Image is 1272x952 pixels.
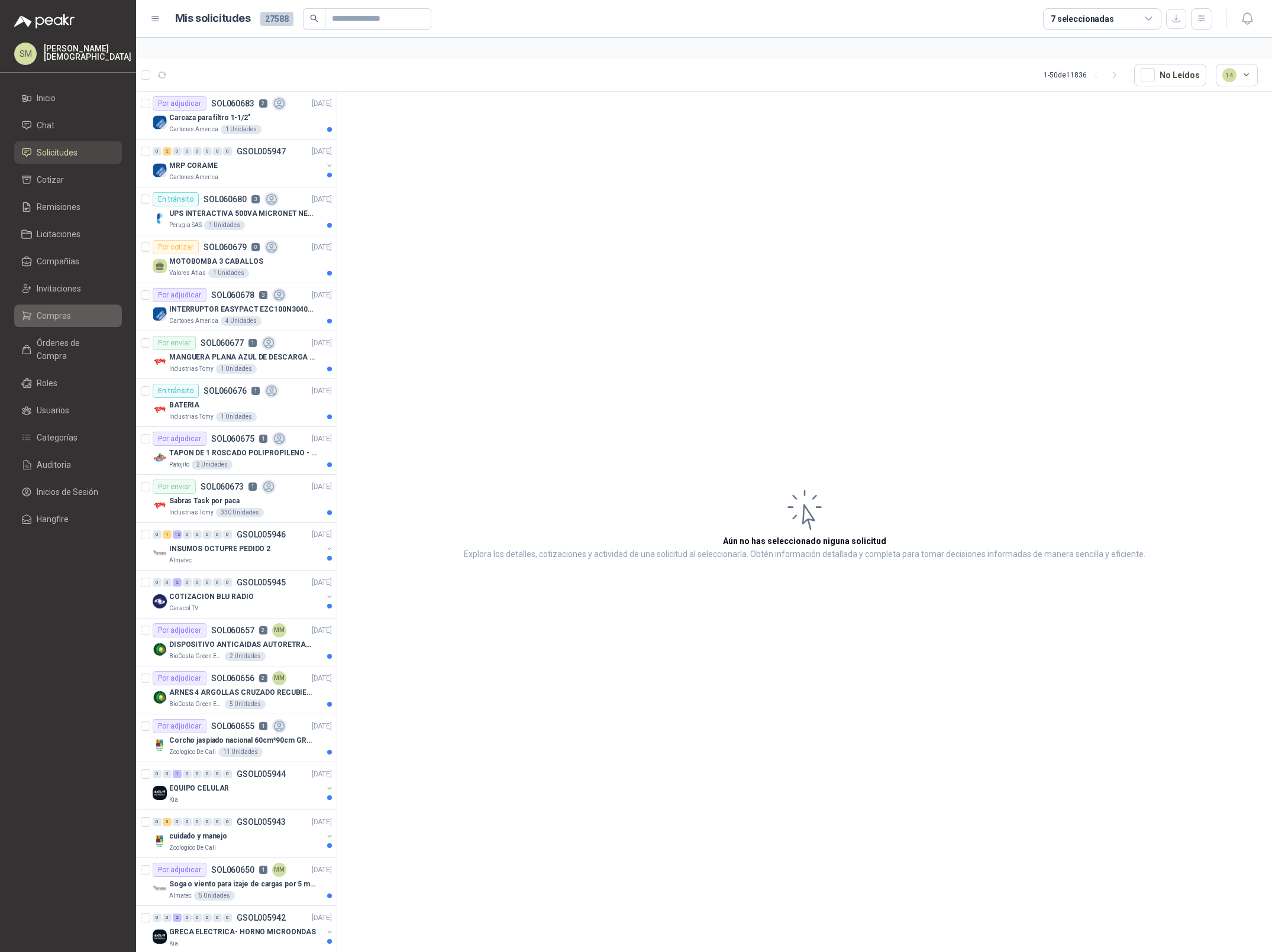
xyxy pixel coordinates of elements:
[14,87,122,109] a: Inicio
[153,882,167,896] img: Company Logo
[136,475,337,523] a: Por enviarSOL0606731[DATE] Company LogoSabras Task por pacaIndustrias Tomy330 Unidades
[153,578,162,587] div: 0
[203,147,212,156] div: 0
[259,866,267,874] p: 1
[136,187,337,235] a: En tránsitoSOL0606803[DATE] Company LogoUPS INTERACTIVA 500VA MICRONET NEGRA MARCA: POWEST NICOMA...
[153,575,334,613] a: 0 0 2 0 0 0 0 0 GSOL005945[DATE] Company LogoCOTIZACION BLU RADIOCaracol TV
[169,208,317,219] p: UPS INTERACTIVA 500VA MICRONET NEGRA MARCA: POWEST NICOMAR
[259,291,267,299] p: 3
[169,639,317,650] p: DISPOSITIVO ANTICAIDAS AUTORETRACTIL
[213,147,222,156] div: 0
[211,674,254,682] p: SOL060656
[312,433,332,445] p: [DATE]
[169,556,192,565] p: Almatec
[37,485,98,498] span: Inicios de Sesión
[208,268,249,278] div: 1 Unidades
[14,250,122,273] a: Compañías
[153,307,167,321] img: Company Logo
[136,714,337,762] a: Por adjudicarSOL0606551[DATE] Company LogoCorcho jaspiado nacional 60cm*90cm GROSOR 8MMZoologico ...
[169,448,317,459] p: TAPON DE 1 ROSCADO POLIPROPILENO - HEMBRA NPT
[312,242,332,253] p: [DATE]
[312,386,332,397] p: [DATE]
[153,355,167,369] img: Company Logo
[153,147,162,156] div: 0
[169,221,202,230] p: Perugia SAS
[213,914,222,922] div: 0
[169,364,214,374] p: Industrias Tomy
[204,195,247,203] p: SOL060680
[153,211,167,225] img: Company Logo
[153,240,199,254] div: Por cotizar
[14,141,122,164] a: Solicitudes
[37,92,56,105] span: Inicio
[169,125,218,134] p: Cartones America
[175,10,251,27] h1: Mis solicitudes
[169,687,317,698] p: ARNES 4 ARGOLLAS CRUZADO RECUBIERTO PVC
[153,834,167,848] img: Company Logo
[37,119,54,132] span: Chat
[173,914,182,922] div: 2
[216,412,257,422] div: 1 Unidades
[173,530,182,539] div: 12
[153,671,206,685] div: Por adjudicar
[153,530,162,539] div: 0
[14,426,122,449] a: Categorías
[14,332,122,367] a: Órdenes de Compra
[201,483,244,491] p: SOL060673
[153,623,206,637] div: Por adjudicar
[183,818,192,826] div: 0
[1134,64,1206,86] button: No Leídos
[136,427,337,475] a: Por adjudicarSOL0606751[DATE] Company LogoTAPON DE 1 ROSCADO POLIPROPILENO - HEMBRA NPTPatojito2 ...
[153,403,167,417] img: Company Logo
[169,160,218,171] p: MRP CORAME
[223,818,232,826] div: 0
[211,722,254,730] p: SOL060655
[169,652,222,661] p: BioCosta Green Energy S.A.S
[272,623,286,637] div: MM
[173,818,182,826] div: 0
[204,221,245,230] div: 1 Unidades
[216,508,264,517] div: 330 Unidades
[194,891,235,901] div: 5 Unidades
[153,288,206,302] div: Por adjudicar
[169,304,317,315] p: INTERRUPTOR EASYPACT EZC100N3040C 40AMP 25K [PERSON_NAME]
[193,770,202,778] div: 0
[312,577,332,588] p: [DATE]
[1051,12,1114,25] div: 7 seleccionadas
[259,674,267,682] p: 2
[153,115,167,129] img: Company Logo
[259,435,267,443] p: 1
[211,99,254,108] p: SOL060683
[193,914,202,922] div: 0
[169,496,240,507] p: Sabras Task por paca
[1216,64,1258,86] button: 14
[213,530,222,539] div: 0
[153,690,167,704] img: Company Logo
[183,147,192,156] div: 0
[163,147,172,156] div: 2
[312,817,332,828] p: [DATE]
[169,700,222,709] p: BioCosta Green Energy S.A.S
[169,735,317,746] p: Corcho jaspiado nacional 60cm*90cm GROSOR 8MM
[14,508,122,530] a: Hangfire
[312,194,332,205] p: [DATE]
[153,786,167,800] img: Company Logo
[136,666,337,714] a: Por adjudicarSOL0606562MM[DATE] Company LogoARNES 4 ARGOLLAS CRUZADO RECUBIERTO PVCBioCosta Green...
[153,144,334,182] a: 0 2 0 0 0 0 0 0 GSOL005947[DATE] Company LogoMRP CORAMECartones America
[169,783,229,794] p: EQUIPO CELULAR
[216,364,257,374] div: 1 Unidades
[37,200,80,213] span: Remisiones
[44,44,131,61] p: [PERSON_NAME] [DEMOGRAPHIC_DATA]
[14,223,122,245] a: Licitaciones
[237,770,286,778] p: GSOL005944
[211,866,254,874] p: SOL060650
[1044,66,1125,85] div: 1 - 50 de 11836
[312,529,332,540] p: [DATE]
[153,770,162,778] div: 0
[136,331,337,379] a: Por enviarSOL0606771[DATE] Company LogoMANGUERA PLANA AZUL DE DESCARGA 60 PSI X 20 METROS CON UNI...
[237,818,286,826] p: GSOL005943
[312,625,332,636] p: [DATE]
[153,642,167,656] img: Company Logo
[272,863,286,877] div: MM
[169,352,317,363] p: MANGUERA PLANA AZUL DE DESCARGA 60 PSI X 20 METROS CON UNION DE 6” MAS ABRAZADERAS METALICAS DE 6”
